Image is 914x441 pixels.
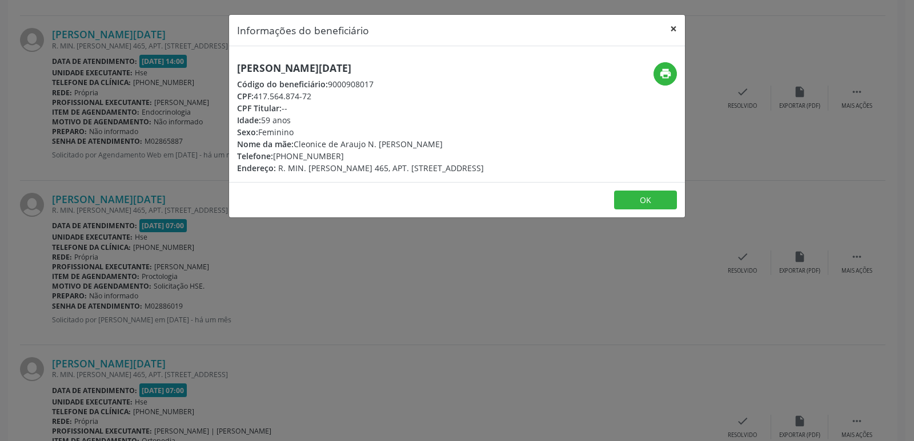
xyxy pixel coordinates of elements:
span: Endereço: [237,163,276,173]
button: OK [614,191,677,210]
span: Telefone: [237,151,273,161]
div: 417.564.874-72 [237,90,484,102]
h5: [PERSON_NAME][DATE] [237,62,484,74]
div: 9000908017 [237,78,484,90]
h5: Informações do beneficiário [237,23,369,38]
div: Cleonice de Araujo N. [PERSON_NAME] [237,138,484,150]
div: Feminino [237,126,484,138]
i: print [659,67,672,80]
div: -- [237,102,484,114]
span: Nome da mãe: [237,139,294,149]
span: Sexo: [237,127,258,137]
span: CPF: [237,91,254,102]
span: CPF Titular: [237,103,282,114]
button: print [654,62,677,86]
span: R. MIN. [PERSON_NAME] 465, APT. [STREET_ADDRESS] [278,163,484,173]
span: Idade: [237,115,261,126]
button: Close [662,15,685,43]
div: [PHONE_NUMBER] [237,150,484,162]
span: Código do beneficiário: [237,79,328,90]
div: 59 anos [237,114,484,126]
